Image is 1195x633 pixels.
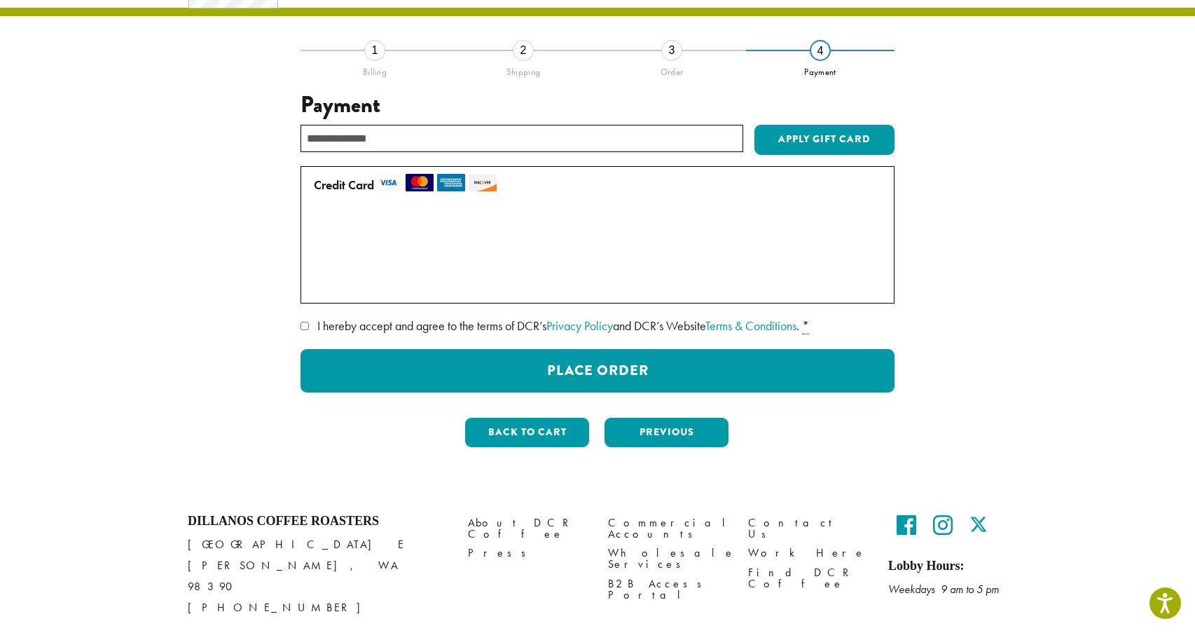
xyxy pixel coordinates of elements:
div: 4 [810,40,831,61]
span: I hereby accept and agree to the terms of DCR’s and DCR’s Website . [317,318,799,334]
div: 2 [513,40,534,61]
em: Weekdays 9 am to 5 pm [888,582,999,597]
div: Billing [301,61,449,78]
label: Credit Card [314,174,876,196]
button: Apply Gift Card [754,125,894,156]
img: amex [437,174,465,191]
div: 1 [364,40,385,61]
p: [GEOGRAPHIC_DATA] E [PERSON_NAME], WA 98390 [PHONE_NUMBER] [188,534,447,618]
a: Press [468,544,587,563]
div: Order [597,61,746,78]
a: Find DCR Coffee [748,563,867,593]
a: Work Here [748,544,867,563]
img: mastercard [406,174,434,191]
button: Previous [605,418,728,447]
div: Shipping [449,61,597,78]
h3: Payment [301,92,894,118]
div: Payment [746,61,894,78]
h5: Lobby Hours: [888,559,1007,574]
abbr: required [802,318,809,334]
a: Contact Us [748,514,867,544]
button: Back to cart [465,418,589,447]
a: About DCR Coffee [468,514,587,544]
img: discover [469,174,497,191]
a: Commercial Accounts [608,514,727,544]
input: I hereby accept and agree to the terms of DCR’sPrivacy Policyand DCR’s WebsiteTerms & Conditions. * [301,322,309,330]
a: Wholesale Services [608,544,727,574]
a: Terms & Conditions [705,318,796,334]
button: Place Order [301,349,894,393]
img: visa [374,174,402,191]
a: B2B Access Portal [608,574,727,604]
a: Privacy Policy [546,318,613,334]
div: 3 [661,40,682,61]
h4: Dillanos Coffee Roasters [188,514,447,529]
